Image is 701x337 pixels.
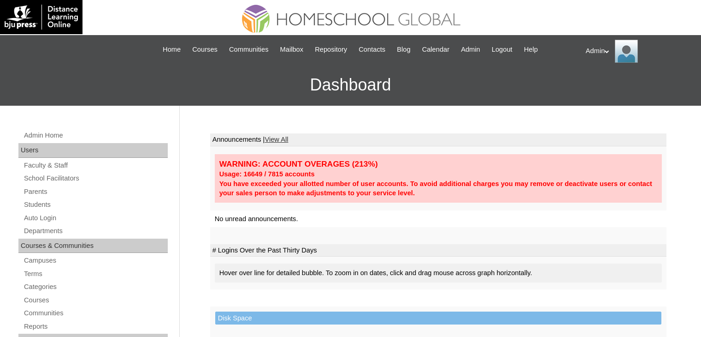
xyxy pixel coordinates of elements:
[615,40,638,63] img: Admin Homeschool Global
[418,44,454,55] a: Calendar
[219,159,657,169] div: WARNING: ACCOUNT OVERAGES (213%)
[519,44,542,55] a: Help
[163,44,181,55] span: Home
[23,160,168,171] a: Faculty & Staff
[188,44,222,55] a: Courses
[215,312,661,325] td: Disk Space
[210,244,666,257] td: # Logins Over the Past Thirty Days
[492,44,512,55] span: Logout
[23,307,168,319] a: Communities
[422,44,449,55] span: Calendar
[276,44,308,55] a: Mailbox
[23,255,168,266] a: Campuses
[310,44,352,55] a: Repository
[487,44,517,55] a: Logout
[23,130,168,141] a: Admin Home
[23,281,168,293] a: Categories
[158,44,185,55] a: Home
[359,44,385,55] span: Contacts
[397,44,410,55] span: Blog
[219,170,315,178] strong: Usage: 16649 / 7815 accounts
[23,225,168,237] a: Departments
[392,44,415,55] a: Blog
[224,44,273,55] a: Communities
[586,40,692,63] div: Admin
[23,199,168,211] a: Students
[18,239,168,253] div: Courses & Communities
[280,44,304,55] span: Mailbox
[315,44,347,55] span: Repository
[18,143,168,158] div: Users
[192,44,218,55] span: Courses
[23,295,168,306] a: Courses
[210,133,666,146] td: Announcements |
[5,5,78,30] img: logo-white.png
[219,179,657,198] div: You have exceeded your allotted number of user accounts. To avoid additional charges you may remo...
[23,186,168,198] a: Parents
[23,212,168,224] a: Auto Login
[215,264,662,283] div: Hover over line for detailed bubble. To zoom in on dates, click and drag mouse across graph horiz...
[229,44,269,55] span: Communities
[210,211,666,228] td: No unread announcements.
[23,268,168,280] a: Terms
[456,44,485,55] a: Admin
[524,44,538,55] span: Help
[23,321,168,332] a: Reports
[461,44,480,55] span: Admin
[23,173,168,184] a: School Facilitators
[354,44,390,55] a: Contacts
[5,64,696,106] h3: Dashboard
[265,136,288,143] a: View All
